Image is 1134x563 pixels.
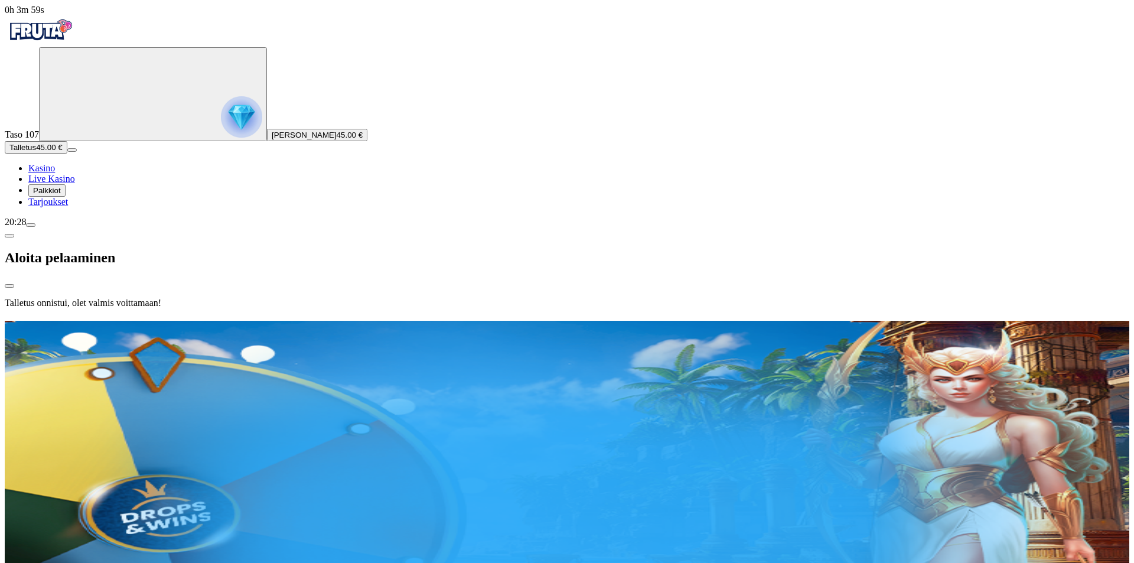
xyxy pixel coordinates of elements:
span: Talletus [9,143,36,152]
span: Tarjoukset [28,197,68,207]
a: poker-chip iconLive Kasino [28,174,75,184]
span: user session time [5,5,44,15]
span: 45.00 € [36,143,62,152]
a: gift-inverted iconTarjoukset [28,197,68,207]
span: Live Kasino [28,174,75,184]
h2: Aloita pelaaminen [5,250,1129,266]
nav: Primary [5,15,1129,207]
span: Kasino [28,163,55,173]
button: [PERSON_NAME]45.00 € [267,129,367,141]
span: 20:28 [5,217,26,227]
span: Taso 107 [5,129,39,139]
p: Talletus onnistui, olet valmis voittamaan! [5,298,1129,308]
img: reward progress [221,96,262,138]
button: reward iconPalkkiot [28,184,66,197]
span: Palkkiot [33,186,61,195]
button: Talletusplus icon45.00 € [5,141,67,154]
span: [PERSON_NAME] [272,131,337,139]
button: chevron-left icon [5,234,14,237]
button: close [5,284,14,288]
button: menu [67,148,77,152]
button: menu [26,223,35,227]
a: diamond iconKasino [28,163,55,173]
button: reward progress [39,47,267,141]
a: Fruta [5,37,76,47]
span: 45.00 € [337,131,363,139]
img: Fruta [5,15,76,45]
